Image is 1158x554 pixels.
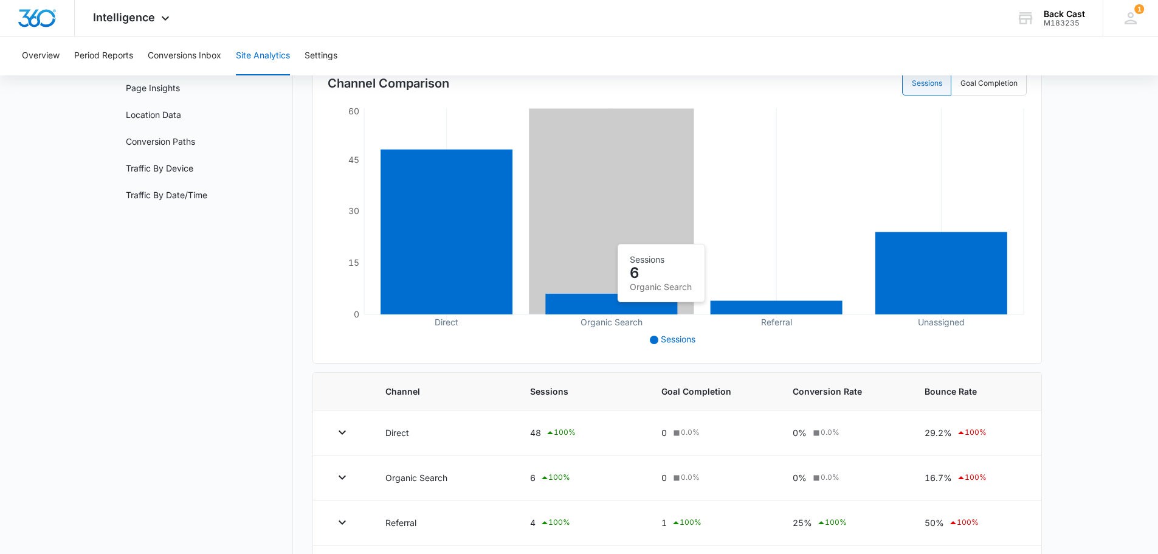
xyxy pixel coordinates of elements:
[1134,4,1144,14] span: 1
[948,516,979,530] div: 100 %
[236,36,290,75] button: Site Analytics
[956,426,987,440] div: 100 %
[348,106,359,116] tspan: 60
[530,516,632,530] div: 4
[305,36,337,75] button: Settings
[811,427,839,438] div: 0.0 %
[333,423,352,442] button: Toggle Row Expanded
[793,471,895,484] div: 0%
[371,500,515,545] td: Referral
[126,81,180,94] a: Page Insights
[816,516,847,530] div: 100 %
[925,516,1022,530] div: 50%
[435,317,458,327] tspan: Direct
[530,385,632,398] span: Sessions
[328,74,449,92] h3: Channel Comparison
[126,162,193,175] a: Traffic By Device
[661,426,763,439] div: 0
[333,513,352,532] button: Toggle Row Expanded
[1044,19,1085,27] div: account id
[545,426,576,440] div: 100 %
[793,426,895,439] div: 0%
[956,471,987,485] div: 100 %
[661,334,695,344] span: Sessions
[925,385,1022,398] span: Bounce Rate
[74,36,133,75] button: Period Reports
[126,189,207,201] a: Traffic By Date/Time
[354,309,359,319] tspan: 0
[951,71,1027,95] label: Goal Completion
[793,516,895,530] div: 25%
[540,471,570,485] div: 100 %
[148,36,221,75] button: Conversions Inbox
[22,36,60,75] button: Overview
[671,427,700,438] div: 0.0 %
[371,455,515,500] td: Organic Search
[1044,9,1085,19] div: account name
[761,317,792,327] tspan: Referral
[348,206,359,216] tspan: 30
[348,257,359,268] tspan: 15
[581,317,643,328] tspan: Organic Search
[902,71,951,95] label: Sessions
[1134,4,1144,14] div: notifications count
[918,317,965,328] tspan: Unassigned
[793,385,895,398] span: Conversion Rate
[925,426,1022,440] div: 29.2%
[126,135,195,148] a: Conversion Paths
[530,426,632,440] div: 48
[540,516,570,530] div: 100 %
[661,471,763,484] div: 0
[333,468,352,487] button: Toggle Row Expanded
[371,410,515,455] td: Direct
[925,471,1022,485] div: 16.7%
[811,472,839,483] div: 0.0 %
[661,516,763,530] div: 1
[126,108,181,121] a: Location Data
[348,154,359,165] tspan: 45
[93,11,155,24] span: Intelligence
[385,385,501,398] span: Channel
[530,471,632,485] div: 6
[671,472,700,483] div: 0.0 %
[671,516,701,530] div: 100 %
[661,385,763,398] span: Goal Completion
